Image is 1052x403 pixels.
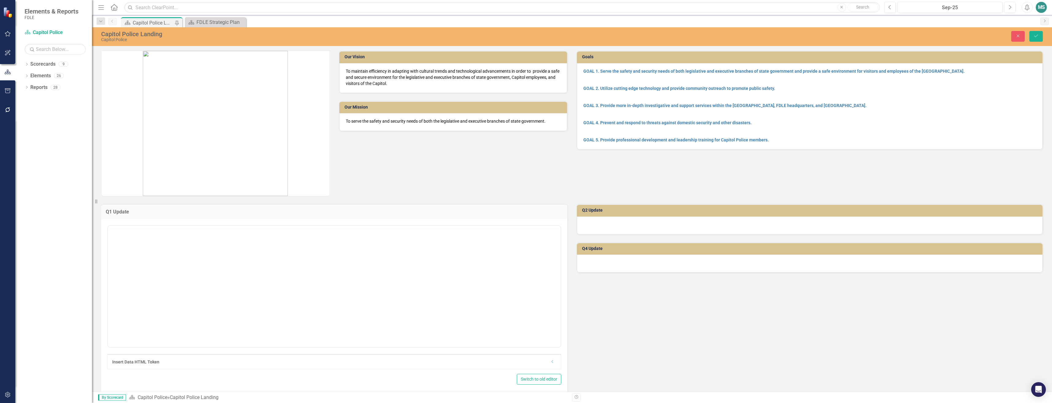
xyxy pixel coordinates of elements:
img: mceclip0%20v5.png [143,51,288,196]
a: GOAL 4. Prevent and respond to threats against domestic security and other disasters. [583,120,752,125]
a: Capitol Police [25,29,86,36]
span: By Scorecard [98,394,126,401]
div: 28 [51,85,60,90]
div: 26 [54,73,64,79]
input: Search Below... [25,44,86,55]
h3: Our Mission [345,105,564,109]
a: GOAL 3. Provide more in-depth investigative and support services within the [GEOGRAPHIC_DATA], FD... [583,103,867,108]
p: To serve the safety and security needs of both the legislative and executive branches of state go... [346,118,561,124]
a: Capitol Police [138,394,167,400]
h3: Our Vision [345,55,564,59]
div: Capitol Police Landing [133,19,173,27]
div: 9 [59,62,68,67]
span: Elements & Reports [25,8,78,15]
iframe: Rich Text Area [108,228,561,347]
h3: Goals [582,55,1039,59]
a: GOAL 1. Serve the safety and security needs of both legislative and executive branches of state g... [583,69,965,74]
input: Search ClearPoint... [124,2,880,13]
button: Sep-25 [898,2,1003,13]
div: Sep-25 [900,4,1001,11]
span: Search [856,5,869,10]
a: FDLE Strategic Plan [186,18,245,26]
a: Elements [30,72,51,79]
a: Scorecards [30,61,55,68]
h3: Q1 Update [106,209,563,215]
div: Capitol Police Landing [101,31,640,37]
div: » [129,394,567,401]
h3: Q4 Update [582,246,1039,251]
button: Search [848,3,878,12]
p: To maintain efficiency in adapting with cultural trends and technological advancements in order t... [346,68,561,86]
div: Insert Data HTML Token [112,359,547,365]
small: FDLE [25,15,78,20]
div: Capitol Police [101,37,640,42]
div: FDLE Strategic Plan [196,18,245,26]
div: Capitol Police Landing [170,394,219,400]
button: Switch to old editor [517,374,561,385]
button: MS [1036,2,1047,13]
div: Open Intercom Messenger [1031,382,1046,397]
a: Reports [30,84,48,91]
a: GOAL 2. Utilize cutting edge technology and provide community outreach to promote public safety. [583,86,775,91]
img: ClearPoint Strategy [3,7,14,17]
h3: Q2 Update [582,208,1039,213]
a: GOAL 5. Provide professional development and leadership training for Capitol Police members. [583,137,769,142]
